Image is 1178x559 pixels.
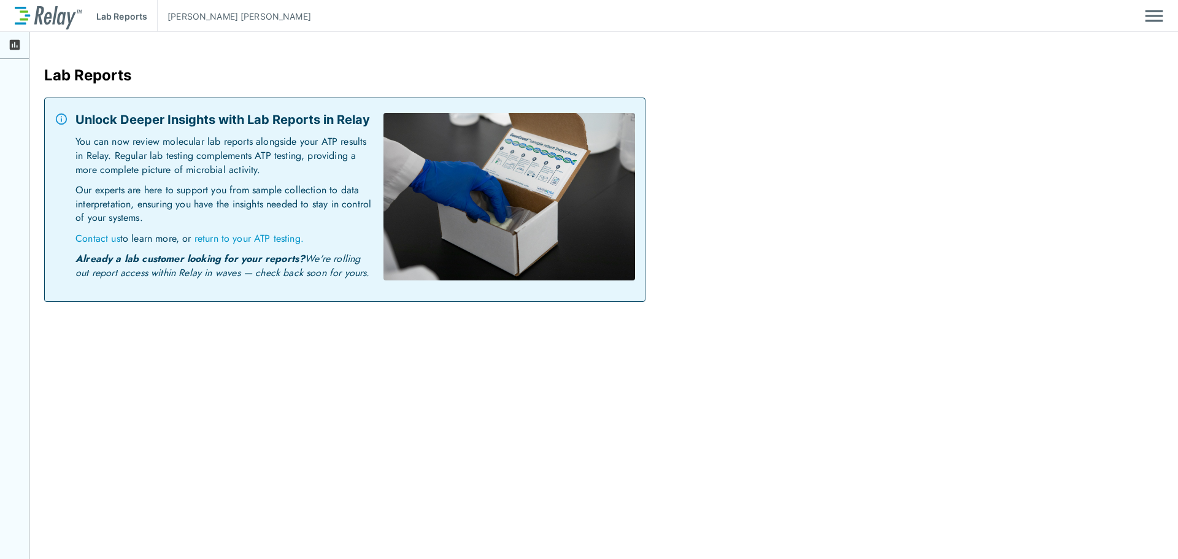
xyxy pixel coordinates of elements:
p: Unlock Deeper Insights with Lab Reports in Relay [75,110,374,129]
a: Contact us [75,231,120,245]
p: return to your ATP testing. [194,231,304,245]
p: Our experts are here to support you from sample collection to data interpretation, ensuring you h... [75,183,374,232]
p: You can now review molecular lab reports alongside your ATP results in Relay. Regular lab testing... [75,135,374,183]
img: LuminUltra Relay [15,3,82,29]
strong: Already a lab customer looking for your reports? [75,252,305,266]
img: Lab Reports Preview [383,113,635,280]
p: to learn more, or [75,231,374,252]
img: Drawer Icon [1145,4,1163,28]
p: [PERSON_NAME] [PERSON_NAME] [167,10,311,23]
button: Main menu [1145,4,1163,28]
p: Lab Reports [96,10,147,23]
em: We're rolling out report access within Relay in waves — check back soon for yours. [75,252,370,280]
